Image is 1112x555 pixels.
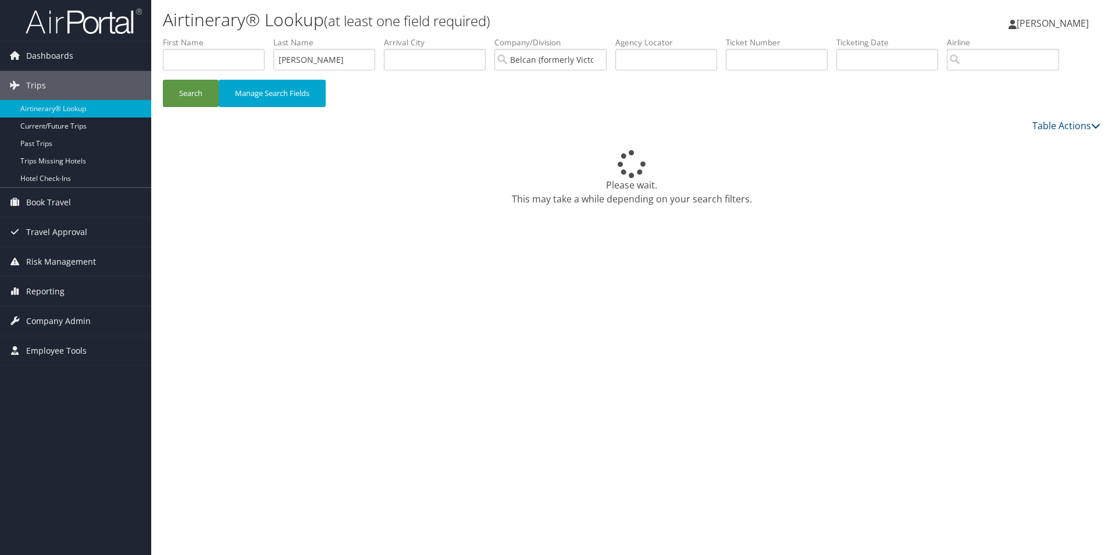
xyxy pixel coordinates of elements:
a: Table Actions [1032,119,1100,132]
label: Agency Locator [615,37,726,48]
button: Search [163,80,219,107]
h1: Airtinerary® Lookup [163,8,788,32]
a: [PERSON_NAME] [1008,6,1100,41]
img: airportal-logo.png [26,8,142,35]
label: Arrival City [384,37,494,48]
span: Company Admin [26,307,91,336]
label: Last Name [273,37,384,48]
span: Employee Tools [26,336,87,365]
label: Company/Division [494,37,615,48]
span: Travel Approval [26,218,87,247]
span: Book Travel [26,188,71,217]
label: First Name [163,37,273,48]
label: Ticket Number [726,37,836,48]
button: Manage Search Fields [219,80,326,107]
label: Ticketing Date [836,37,947,48]
span: [PERSON_NAME] [1017,17,1089,30]
label: Airline [947,37,1068,48]
small: (at least one field required) [324,11,490,30]
span: Risk Management [26,247,96,276]
span: Trips [26,71,46,100]
div: Please wait. This may take a while depending on your search filters. [163,150,1100,206]
span: Dashboards [26,41,73,70]
span: Reporting [26,277,65,306]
